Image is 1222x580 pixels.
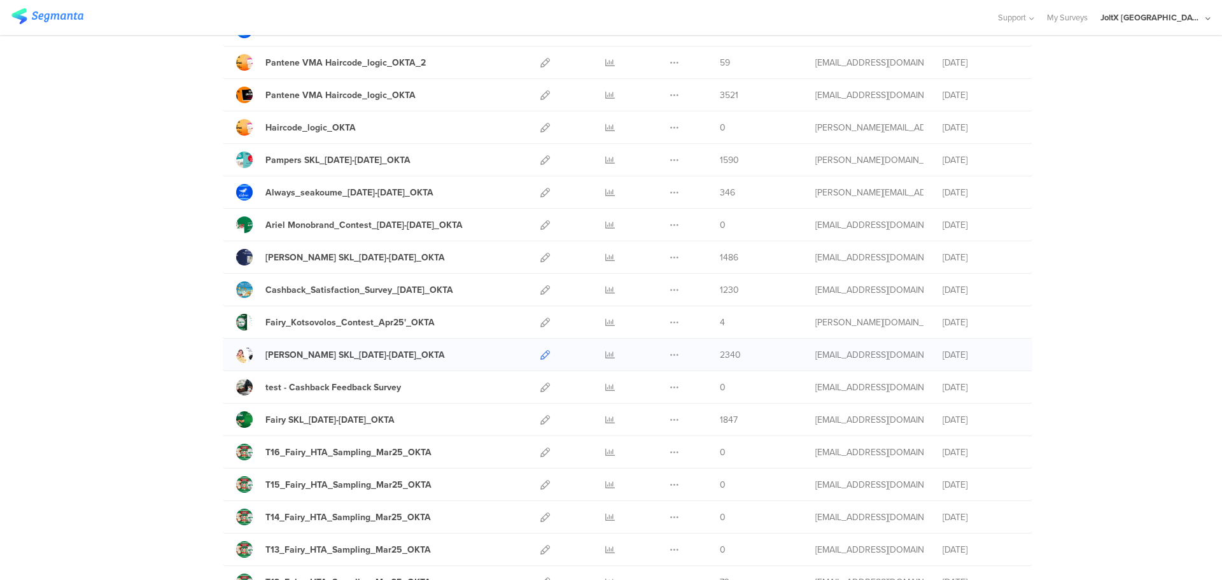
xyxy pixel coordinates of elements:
div: [DATE] [943,446,1019,459]
span: 59 [720,56,730,69]
a: Pantene VMA Haircode_logic_OKTA [236,87,416,103]
a: T14_Fairy_HTA_Sampling_Mar25_OKTA [236,509,431,525]
div: Fairy_Kotsovolos_Contest_Apr25'_OKTA [265,316,435,329]
div: Pantene VMA Haircode_logic_OKTA_2 [265,56,426,69]
div: [DATE] [943,251,1019,264]
span: 0 [720,478,726,492]
span: 0 [720,543,726,556]
a: test - Cashback Feedback Survey [236,379,401,395]
div: Pantene VMA Haircode_logic_OKTA [265,88,416,102]
div: Always_seakoume_03May25-30June25_OKTA [265,186,433,199]
a: Pantene VMA Haircode_logic_OKTA_2 [236,54,426,71]
div: baroutis.db@pg.com [815,251,924,264]
div: baroutis.db@pg.com [815,56,924,69]
div: [DATE] [943,186,1019,199]
div: stavrositu.m@pg.com [815,478,924,492]
div: Gillette SKL_24April25-07May25_OKTA [265,251,445,264]
a: Haircode_logic_OKTA [236,119,356,136]
span: 2340 [720,348,741,362]
div: T16_Fairy_HTA_Sampling_Mar25_OKTA [265,446,432,459]
div: [DATE] [943,218,1019,232]
a: T13_Fairy_HTA_Sampling_Mar25_OKTA [236,541,431,558]
div: Haircode_logic_OKTA [265,121,356,134]
div: Cashback_Satisfaction_Survey_07April25_OKTA [265,283,453,297]
span: 0 [720,511,726,524]
div: baroutis.db@pg.com [815,381,924,394]
span: 4 [720,316,725,329]
span: 0 [720,446,726,459]
a: Fairy SKL_[DATE]-[DATE]_OKTA [236,411,395,428]
div: stavrositu.m@pg.com [815,543,924,556]
a: Pampers SKL_[DATE]-[DATE]_OKTA [236,152,411,168]
div: Lenor SKL_24April25-07May25_OKTA [265,348,445,362]
div: baroutis.db@pg.com [815,88,924,102]
div: baroutis.db@pg.com [815,283,924,297]
a: Always_seakoume_[DATE]-[DATE]_OKTA [236,184,433,201]
div: [DATE] [943,121,1019,134]
div: skora.es@pg.com [815,153,924,167]
div: [DATE] [943,413,1019,427]
div: [DATE] [943,381,1019,394]
span: 346 [720,186,735,199]
div: baroutis.db@pg.com [815,218,924,232]
img: segmanta logo [11,8,83,24]
div: skora.es@pg.com [815,316,924,329]
span: 1590 [720,153,739,167]
div: T13_Fairy_HTA_Sampling_Mar25_OKTA [265,543,431,556]
div: T14_Fairy_HTA_Sampling_Mar25_OKTA [265,511,431,524]
span: 1230 [720,283,739,297]
a: Fairy_Kotsovolos_Contest_Apr25'_OKTA [236,314,435,330]
div: [DATE] [943,316,1019,329]
div: [DATE] [943,543,1019,556]
div: [DATE] [943,478,1019,492]
a: Ariel Monobrand_Contest_[DATE]-[DATE]_OKTA [236,216,463,233]
div: T15_Fairy_HTA_Sampling_Mar25_OKTA [265,478,432,492]
div: stavrositu.m@pg.com [815,511,924,524]
a: [PERSON_NAME] SKL_[DATE]-[DATE]_OKTA [236,346,445,363]
a: T16_Fairy_HTA_Sampling_Mar25_OKTA [236,444,432,460]
div: Pampers SKL_8May25-21May25_OKTA [265,153,411,167]
span: 1847 [720,413,738,427]
div: [DATE] [943,283,1019,297]
div: Ariel Monobrand_Contest_01May25-31May25_OKTA [265,218,463,232]
span: 3521 [720,88,738,102]
a: Cashback_Satisfaction_Survey_[DATE]_OKTA [236,281,453,298]
div: [DATE] [943,88,1019,102]
a: T15_Fairy_HTA_Sampling_Mar25_OKTA [236,476,432,493]
div: test - Cashback Feedback Survey [265,381,401,394]
div: baroutis.db@pg.com [815,348,924,362]
div: stavrositu.m@pg.com [815,446,924,459]
span: Support [998,11,1026,24]
span: 0 [720,381,726,394]
div: [DATE] [943,153,1019,167]
div: JoltX [GEOGRAPHIC_DATA] [1100,11,1202,24]
div: [DATE] [943,511,1019,524]
div: arvanitis.a@pg.com [815,121,924,134]
a: [PERSON_NAME] SKL_[DATE]-[DATE]_OKTA [236,249,445,265]
div: Fairy SKL_20March25-02Apr25_OKTA [265,413,395,427]
div: [DATE] [943,56,1019,69]
div: baroutis.db@pg.com [815,413,924,427]
div: [DATE] [943,348,1019,362]
span: 1486 [720,251,738,264]
span: 0 [720,121,726,134]
span: 0 [720,218,726,232]
div: arvanitis.a@pg.com [815,186,924,199]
